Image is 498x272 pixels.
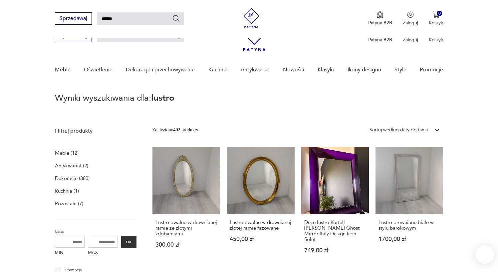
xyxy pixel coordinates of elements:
p: 749,00 zł [304,248,366,253]
a: Nowości [283,57,304,83]
p: Patyna B2B [368,37,392,43]
h3: Duże lustro Kartell [PERSON_NAME] Ghost Mirror Italy Design Icon fiolet [304,220,366,242]
img: Ikonka użytkownika [407,11,414,18]
a: Kuchnia (1) [55,186,79,196]
button: 0Koszyk [429,11,443,26]
h3: Lustro drewniane białe w stylu barokowym [378,220,440,231]
a: Meble [55,57,71,83]
label: MAX [88,248,118,258]
img: Ikona medalu [377,11,383,19]
p: Cena [55,228,136,235]
button: OK [121,236,136,248]
a: Sprzedawaj [55,34,92,39]
button: Zaloguj [403,11,418,26]
button: Szukaj [172,14,180,22]
a: Sprzedawaj [55,17,92,21]
div: Znaleziono 402 produkty [152,126,198,134]
label: MIN [55,248,85,258]
a: Antykwariat [241,57,269,83]
p: Wyniki wyszukiwania dla: [55,94,443,113]
a: Duże lustro Kartell Philippe Starck Ghost Mirror Italy Design Icon fioletDuże lustro Kartell [PER... [301,147,369,266]
a: Antykwariat (2) [55,161,88,170]
a: Lustro drewniane białe w stylu barokowymLustro drewniane białe w stylu barokowym1700,00 zł [375,147,443,266]
button: Sprzedawaj [55,12,92,25]
p: Zaloguj [403,37,418,43]
button: Patyna B2B [368,11,392,26]
a: Ikony designu [348,57,381,83]
a: Style [394,57,406,83]
h3: Lustro owalne w drewnianej ramie ze złotymi zdobieniami [155,220,217,237]
p: Koszyk [429,37,443,43]
a: Lustro owalne w drewnianej ramie ze złotymi zdobieniamiLustro owalne w drewnianej ramie ze złotym... [152,147,220,266]
a: Oświetlenie [84,57,113,83]
span: lustro [151,92,174,104]
a: Ikona medaluPatyna B2B [368,11,392,26]
h3: Lustro owalne w drewnianej złotej ramie fazowane [230,220,291,231]
p: 450,00 zł [230,236,291,242]
p: Zaloguj [403,20,418,26]
a: Lustro owalne w drewnianej złotej ramie fazowaneLustro owalne w drewnianej złotej ramie fazowane4... [227,147,294,266]
iframe: Smartsupp widget button [475,245,494,264]
p: 1700,00 zł [378,236,440,242]
div: 0 [437,11,442,16]
a: Promocje [420,57,443,83]
p: 300,00 zł [155,242,217,248]
div: Sortuj według daty dodania [370,126,428,134]
a: Klasyki [318,57,334,83]
a: Meble (12) [55,148,79,158]
img: Ikona koszyka [433,11,439,18]
p: Filtruj produkty [55,127,136,135]
a: Kuchnia [208,57,227,83]
a: Dekoracje (380) [55,174,90,183]
a: Dekoracje i przechowywanie [126,57,195,83]
p: Patyna B2B [368,20,392,26]
a: Pozostałe (7) [55,199,83,208]
img: Patyna - sklep z meblami i dekoracjami vintage [241,8,261,28]
p: Koszyk [429,20,443,26]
